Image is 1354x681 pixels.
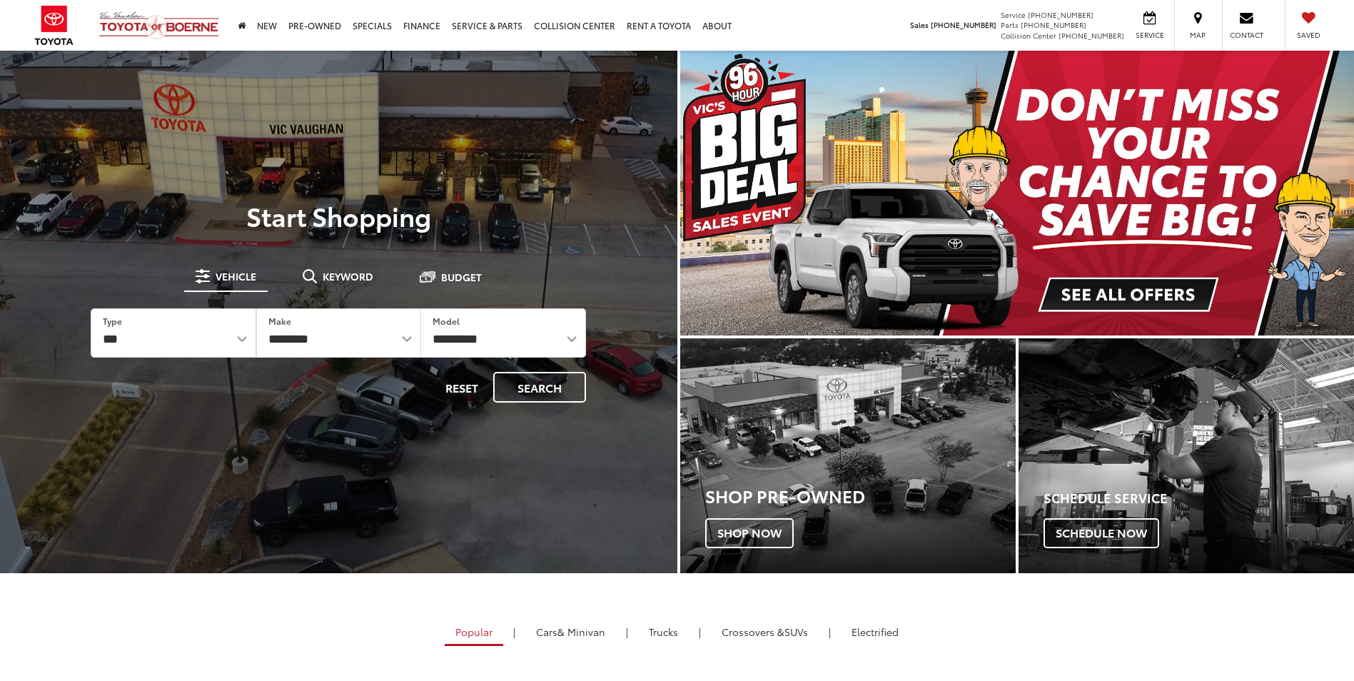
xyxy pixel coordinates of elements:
span: Service [1001,9,1026,20]
span: Saved [1293,30,1324,40]
span: [PHONE_NUMBER] [1059,30,1124,41]
span: [PHONE_NUMBER] [1028,9,1093,20]
span: Vehicle [216,271,256,281]
span: Map [1182,30,1213,40]
span: Budget [441,272,482,282]
span: Keyword [323,271,373,281]
li: | [695,625,704,639]
a: Cars [525,620,616,644]
span: Collision Center [1001,30,1056,41]
h4: Schedule Service [1044,491,1354,505]
label: Make [268,315,291,327]
button: Reset [433,372,490,403]
button: Search [493,372,586,403]
span: Schedule Now [1044,518,1159,548]
li: | [825,625,834,639]
span: Shop Now [705,518,794,548]
a: Popular [445,620,503,646]
span: Parts [1001,19,1019,30]
a: Electrified [841,620,909,644]
li: | [510,625,519,639]
div: Toyota [1019,338,1354,573]
span: [PHONE_NUMBER] [931,19,996,30]
li: | [622,625,632,639]
a: Shop Pre-Owned Shop Now [680,338,1016,573]
span: & Minivan [557,625,605,639]
a: SUVs [711,620,819,644]
span: [PHONE_NUMBER] [1021,19,1086,30]
span: Sales [910,19,929,30]
div: Toyota [680,338,1016,573]
span: Contact [1230,30,1263,40]
a: Trucks [638,620,689,644]
a: Schedule Service Schedule Now [1019,338,1354,573]
span: Crossovers & [722,625,784,639]
img: Vic Vaughan Toyota of Boerne [98,11,220,40]
label: Type [103,315,122,327]
h3: Shop Pre-Owned [705,486,1016,505]
span: Service [1133,30,1166,40]
label: Model [433,315,460,327]
p: Start Shopping [60,201,617,230]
